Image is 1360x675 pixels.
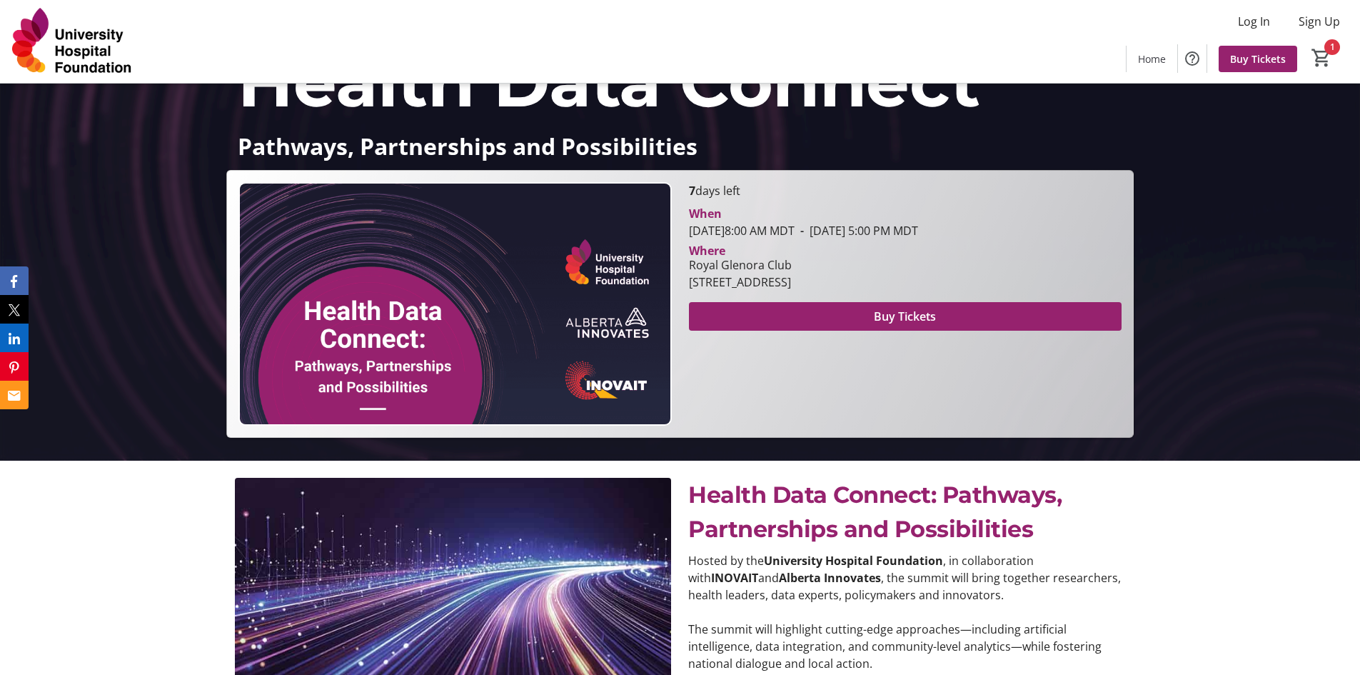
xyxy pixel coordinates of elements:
[689,223,795,239] span: [DATE] 8:00 AM MDT
[689,245,725,256] div: Where
[1127,46,1177,72] a: Home
[689,183,695,199] span: 7
[711,570,758,586] strong: INOVAIT
[1287,10,1351,33] button: Sign Up
[689,205,722,222] div: When
[764,553,943,569] strong: University Hospital Foundation
[9,6,136,77] img: University Hospital Foundation's Logo
[795,223,918,239] span: [DATE] 5:00 PM MDT
[1299,13,1340,30] span: Sign Up
[689,256,792,274] div: Royal Glenora Club
[795,223,810,239] span: -
[238,134,1122,159] p: Pathways, Partnerships and Possibilities
[1238,13,1270,30] span: Log In
[689,274,792,291] div: [STREET_ADDRESS]
[1138,51,1166,66] span: Home
[1178,44,1207,73] button: Help
[689,302,1122,331] button: Buy Tickets
[688,481,1062,543] span: Health Data Connect: Pathways, Partnerships and Possibilities
[1230,51,1286,66] span: Buy Tickets
[1226,10,1281,33] button: Log In
[238,40,980,124] span: Health Data Connect
[689,182,1122,199] p: days left
[238,182,671,426] img: Campaign CTA Media Photo
[1219,46,1297,72] a: Buy Tickets
[688,621,1124,672] p: The summit will highlight cutting-edge approaches—including artificial intelligence, data integra...
[1309,45,1334,71] button: Cart
[779,570,881,586] strong: Alberta Innovates
[688,552,1124,604] p: Hosted by the , in collaboration with and , the summit will bring together researchers, health le...
[874,308,936,325] span: Buy Tickets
